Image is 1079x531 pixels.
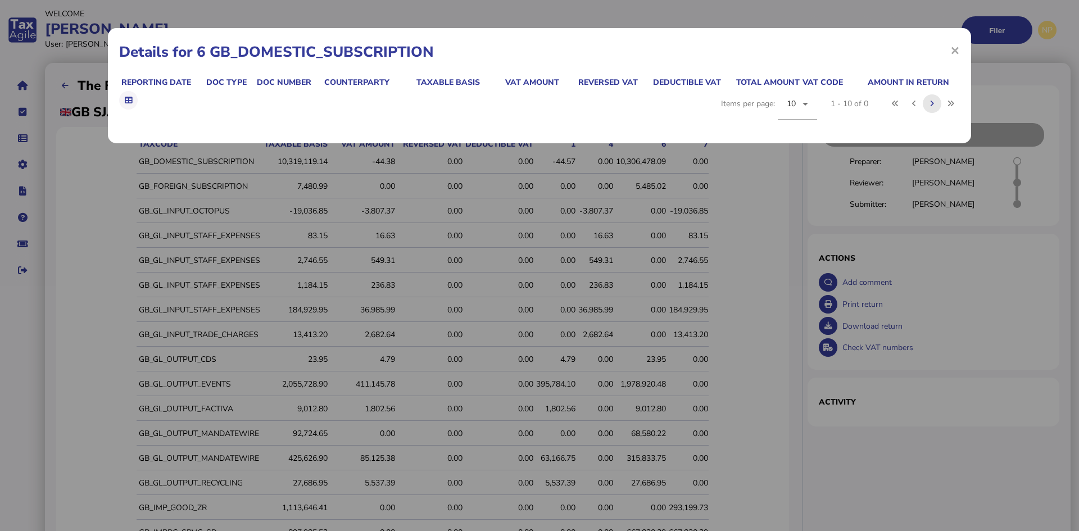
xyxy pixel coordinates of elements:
[641,77,721,88] div: Deductible VAT
[255,76,321,88] th: Doc number
[787,98,796,109] span: 10
[119,91,138,110] button: Export table data to Excel
[778,88,817,132] mat-form-field: Change page size
[204,76,255,88] th: Doc type
[905,94,923,113] button: Previous page
[724,77,800,88] div: Total amount
[923,94,941,113] button: Next page
[854,77,950,88] div: Amount in return
[886,94,905,113] button: First page
[800,76,851,88] th: VAT code
[119,76,204,88] th: Reporting date
[404,77,480,88] div: Taxable basis
[322,76,402,88] th: Counterparty
[831,98,868,109] div: 1 - 10 of 0
[483,77,559,88] div: VAT amount
[941,94,960,113] button: Last page
[562,77,638,88] div: Reversed VAT
[721,88,817,132] div: Items per page:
